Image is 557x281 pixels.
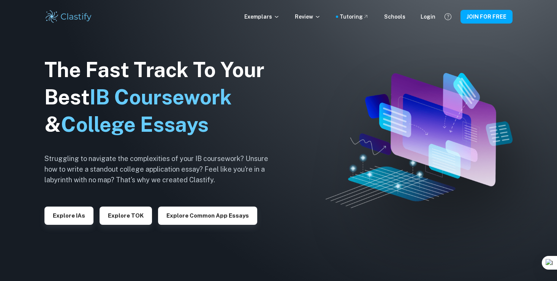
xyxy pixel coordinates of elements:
[460,10,513,24] button: JOIN FOR FREE
[158,212,257,219] a: Explore Common App essays
[44,9,93,24] img: Clastify logo
[384,13,405,21] a: Schools
[158,207,257,225] button: Explore Common App essays
[44,153,280,185] h6: Struggling to navigate the complexities of your IB coursework? Unsure how to write a standout col...
[100,207,152,225] button: Explore TOK
[421,13,435,21] a: Login
[90,85,232,109] span: IB Coursework
[441,10,454,23] button: Help and Feedback
[295,13,321,21] p: Review
[244,13,280,21] p: Exemplars
[44,56,280,138] h1: The Fast Track To Your Best &
[44,207,93,225] button: Explore IAs
[340,13,369,21] a: Tutoring
[44,212,93,219] a: Explore IAs
[61,112,209,136] span: College Essays
[326,73,512,208] img: Clastify hero
[100,212,152,219] a: Explore TOK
